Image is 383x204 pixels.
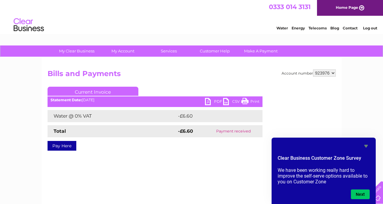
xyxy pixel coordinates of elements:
[48,87,138,96] a: Current Invoice
[362,142,370,150] button: Hide survey
[144,45,194,57] a: Services
[52,45,102,57] a: My Clear Business
[276,26,288,30] a: Water
[98,45,148,57] a: My Account
[48,98,262,102] div: [DATE]
[343,26,358,30] a: Contact
[48,110,177,122] td: Water @ 0% VAT
[204,125,262,137] td: Payment received
[49,3,335,29] div: Clear Business is a trading name of Verastar Limited (registered in [GEOGRAPHIC_DATA] No. 3667643...
[330,26,339,30] a: Blog
[241,98,259,107] a: Print
[51,98,82,102] b: Statement Date:
[351,189,370,199] button: Next question
[278,167,370,185] p: We have been working really hard to improve the self-serve options available to you on Customer Zone
[309,26,327,30] a: Telecoms
[363,26,377,30] a: Log out
[190,45,240,57] a: Customer Help
[54,128,66,134] strong: Total
[178,128,193,134] strong: -£6.60
[48,141,76,151] a: Pay Here
[292,26,305,30] a: Energy
[269,3,311,11] a: 0333 014 3131
[278,155,370,165] h2: Clear Business Customer Zone Survey
[205,98,223,107] a: PDF
[177,110,250,122] td: -£6.60
[48,69,336,81] h2: Bills and Payments
[282,69,336,77] div: Account number
[278,142,370,199] div: Clear Business Customer Zone Survey
[13,16,44,34] img: logo.png
[223,98,241,107] a: CSV
[236,45,286,57] a: Make A Payment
